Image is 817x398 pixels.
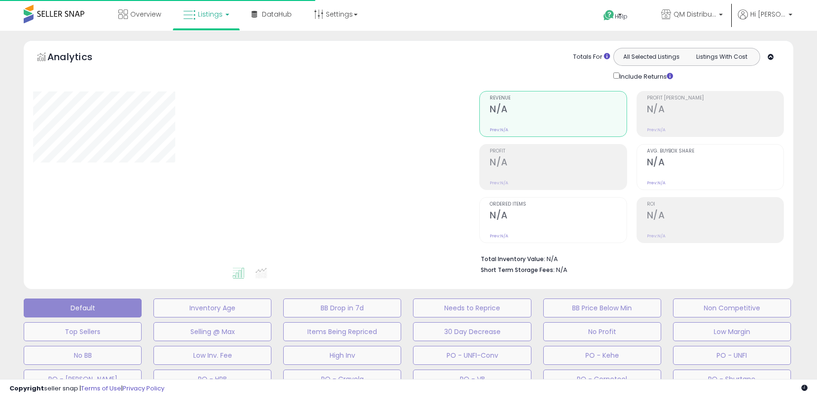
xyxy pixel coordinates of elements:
[647,104,783,117] h2: N/A
[24,298,142,317] button: Default
[283,322,401,341] button: Items Being Repriced
[673,9,716,19] span: QM Distributors
[603,9,615,21] i: Get Help
[283,298,401,317] button: BB Drop in 7d
[262,9,292,19] span: DataHub
[490,210,626,223] h2: N/A
[647,149,783,154] span: Avg. Buybox Share
[481,255,545,263] b: Total Inventory Value:
[490,96,626,101] span: Revenue
[750,9,786,19] span: Hi [PERSON_NAME]
[413,298,531,317] button: Needs to Reprice
[490,157,626,170] h2: N/A
[490,104,626,117] h2: N/A
[198,9,223,19] span: Listings
[543,298,661,317] button: BB Price Below Min
[153,346,271,365] button: Low Inv. Fee
[673,298,791,317] button: Non Competitive
[673,346,791,365] button: PO - UNFI
[596,2,646,31] a: Help
[413,346,531,365] button: PO - UNFI-Conv
[283,346,401,365] button: High Inv
[490,180,508,186] small: Prev: N/A
[153,322,271,341] button: Selling @ Max
[24,322,142,341] button: Top Sellers
[490,127,508,133] small: Prev: N/A
[556,265,567,274] span: N/A
[615,12,628,20] span: Help
[686,51,757,63] button: Listings With Cost
[738,9,792,31] a: Hi [PERSON_NAME]
[543,346,661,365] button: PO - Kehe
[481,266,555,274] b: Short Term Storage Fees:
[153,370,271,389] button: PO - HRB
[153,298,271,317] button: Inventory Age
[647,210,783,223] h2: N/A
[9,384,164,393] div: seller snap | |
[543,370,661,389] button: PO - Corpotool
[283,370,401,389] button: PO - Crayola
[490,149,626,154] span: Profit
[123,384,164,393] a: Privacy Policy
[24,370,142,389] button: PO - [PERSON_NAME]
[647,202,783,207] span: ROI
[647,157,783,170] h2: N/A
[606,71,684,81] div: Include Returns
[413,370,531,389] button: PO - VB
[481,253,777,264] li: N/A
[9,384,44,393] strong: Copyright
[24,346,142,365] button: No BB
[490,233,508,239] small: Prev: N/A
[413,322,531,341] button: 30 Day Decrease
[647,127,665,133] small: Prev: N/A
[47,50,111,66] h5: Analytics
[490,202,626,207] span: Ordered Items
[543,322,661,341] button: No Profit
[673,322,791,341] button: Low Margin
[647,233,665,239] small: Prev: N/A
[616,51,687,63] button: All Selected Listings
[573,53,610,62] div: Totals For
[647,96,783,101] span: Profit [PERSON_NAME]
[647,180,665,186] small: Prev: N/A
[673,370,791,389] button: PO - Shurtape
[130,9,161,19] span: Overview
[81,384,121,393] a: Terms of Use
